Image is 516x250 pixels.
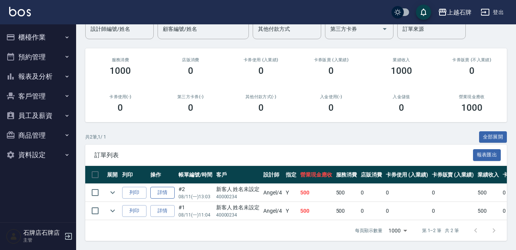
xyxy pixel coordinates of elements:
[3,67,73,86] button: 報表及分析
[258,65,264,76] h3: 0
[107,187,118,198] button: expand row
[473,149,501,161] button: 報表匯出
[376,57,428,62] h2: 業績收入
[3,145,73,165] button: 資料設定
[214,166,262,184] th: 客戶
[110,65,131,76] h3: 1000
[379,23,391,35] button: Open
[334,166,359,184] th: 服務消費
[430,184,476,202] td: 0
[216,212,260,218] p: 40000234
[120,166,148,184] th: 列印
[216,204,260,212] div: 新客人 姓名未設定
[85,134,106,140] p: 共 2 筆, 1 / 1
[430,166,476,184] th: 卡券販賣 (入業績)
[446,57,498,62] h2: 卡券販賣 (不入業績)
[261,184,284,202] td: Angel /4
[148,166,177,184] th: 操作
[376,94,428,99] h2: 入金儲值
[177,166,214,184] th: 帳單編號/時間
[446,94,498,99] h2: 營業現金應收
[384,166,430,184] th: 卡券使用 (入業績)
[422,227,459,234] p: 第 1–2 筆 共 2 筆
[235,94,287,99] h2: 其他付款方式(-)
[305,57,357,62] h2: 卡券販賣 (入業績)
[298,184,334,202] td: 500
[165,94,217,99] h2: 第三方卡券(-)
[94,151,473,159] span: 訂單列表
[150,205,175,217] a: 詳情
[298,202,334,220] td: 500
[461,102,483,113] h3: 1000
[305,94,357,99] h2: 入金使用(-)
[3,47,73,67] button: 預約管理
[3,126,73,145] button: 商品管理
[165,57,217,62] h2: 店販消費
[177,184,214,202] td: #2
[328,102,334,113] h3: 0
[3,106,73,126] button: 員工及薪資
[435,5,475,20] button: 上越石牌
[216,185,260,193] div: 新客人 姓名未設定
[6,229,21,244] img: Person
[118,102,123,113] h3: 0
[334,184,359,202] td: 500
[476,184,501,202] td: 500
[122,205,147,217] button: 列印
[188,65,193,76] h3: 0
[150,187,175,199] a: 詳情
[216,193,260,200] p: 40000234
[391,65,412,76] h3: 1000
[399,102,404,113] h3: 0
[384,202,430,220] td: 0
[473,151,501,158] a: 報表匯出
[261,202,284,220] td: Angel /4
[94,57,147,62] h3: 服務消費
[94,94,147,99] h2: 卡券使用(-)
[355,227,382,234] p: 每頁顯示數量
[359,184,384,202] td: 0
[359,166,384,184] th: 店販消費
[447,8,471,17] div: 上越石牌
[122,187,147,199] button: 列印
[23,237,62,244] p: 主管
[107,205,118,217] button: expand row
[359,202,384,220] td: 0
[328,65,334,76] h3: 0
[430,202,476,220] td: 0
[469,65,475,76] h3: 0
[23,229,62,237] h5: 石牌店石牌店
[479,131,507,143] button: 全部展開
[476,166,501,184] th: 業績收入
[416,5,431,20] button: save
[235,57,287,62] h2: 卡券使用 (入業績)
[178,212,212,218] p: 08/11 (一) 11:04
[284,184,298,202] td: Y
[384,184,430,202] td: 0
[188,102,193,113] h3: 0
[105,166,120,184] th: 展開
[478,5,507,19] button: 登出
[284,202,298,220] td: Y
[3,86,73,106] button: 客戶管理
[284,166,298,184] th: 指定
[385,220,410,241] div: 1000
[177,202,214,220] td: #1
[258,102,264,113] h3: 0
[178,193,212,200] p: 08/11 (一) 13:03
[298,166,334,184] th: 營業現金應收
[261,166,284,184] th: 設計師
[334,202,359,220] td: 500
[3,27,73,47] button: 櫃檯作業
[476,202,501,220] td: 500
[9,7,31,16] img: Logo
